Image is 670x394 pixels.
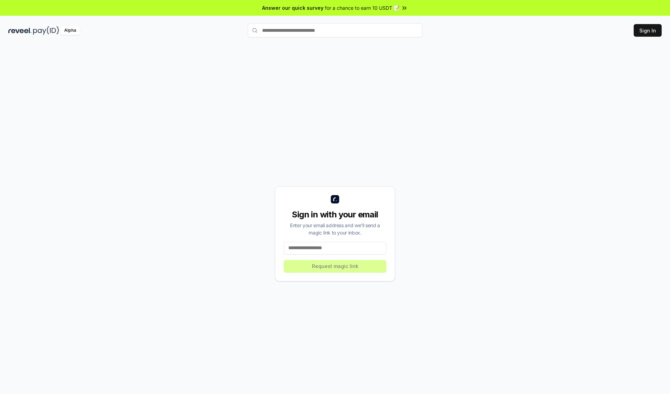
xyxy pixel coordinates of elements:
img: pay_id [33,26,59,35]
img: logo_small [331,195,339,203]
img: reveel_dark [8,26,32,35]
div: Enter your email address and we’ll send a magic link to your inbox. [284,222,386,236]
div: Sign in with your email [284,209,386,220]
button: Sign In [634,24,662,37]
span: Answer our quick survey [262,4,323,12]
div: Alpha [60,26,80,35]
span: for a chance to earn 10 USDT 📝 [325,4,400,12]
